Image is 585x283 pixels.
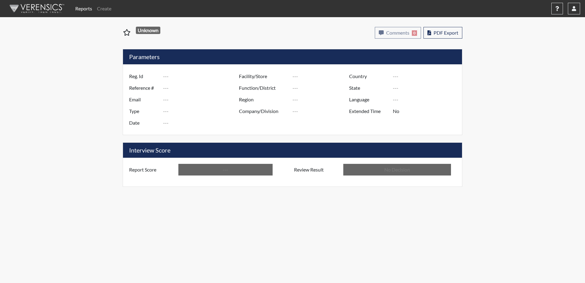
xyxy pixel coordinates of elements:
[125,94,163,105] label: Email
[125,164,178,175] label: Report Score
[123,143,462,158] h5: Interview Score
[292,82,351,94] input: ---
[125,117,163,129] label: Date
[375,27,421,39] button: Comments0
[386,30,409,36] span: Comments
[343,164,451,175] input: No Decision
[163,70,240,82] input: ---
[163,94,240,105] input: ---
[393,70,460,82] input: ---
[95,2,114,15] a: Create
[123,49,462,64] h5: Parameters
[345,105,393,117] label: Extended Time
[178,164,273,175] input: ---
[125,82,163,94] label: Reference #
[234,82,292,94] label: Function/District
[423,27,462,39] button: PDF Export
[412,30,417,36] span: 0
[136,27,161,34] span: Unknown
[345,82,393,94] label: State
[434,30,458,36] span: PDF Export
[393,94,460,105] input: ---
[163,117,240,129] input: ---
[292,105,351,117] input: ---
[234,70,292,82] label: Facility/Store
[345,70,393,82] label: Country
[234,94,292,105] label: Region
[393,82,460,94] input: ---
[345,94,393,105] label: Language
[73,2,95,15] a: Reports
[125,105,163,117] label: Type
[163,82,240,94] input: ---
[292,94,351,105] input: ---
[292,70,351,82] input: ---
[125,70,163,82] label: Reg. Id
[163,105,240,117] input: ---
[234,105,292,117] label: Company/Division
[289,164,343,175] label: Review Result
[393,105,460,117] input: ---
